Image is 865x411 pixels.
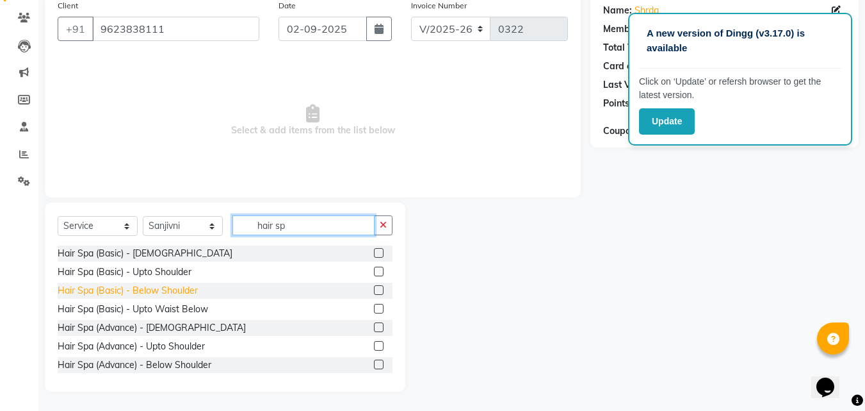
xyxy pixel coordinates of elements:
[58,321,246,335] div: Hair Spa (Advance) - [DEMOGRAPHIC_DATA]
[603,124,684,138] div: Coupon Code
[603,41,654,55] div: Total Visits:
[58,303,208,316] div: Hair Spa (Basic) - Upto Waist Below
[92,17,259,41] input: Search by Name/Mobile/Email/Code
[58,358,211,372] div: Hair Spa (Advance) - Below Shoulder
[58,247,232,260] div: Hair Spa (Basic) - [DEMOGRAPHIC_DATA]
[639,108,695,135] button: Update
[58,284,198,298] div: Hair Spa (Basic) - Below Shoulder
[58,265,191,279] div: Hair Spa (Basic) - Upto Shoulder
[603,60,656,73] div: Card on file:
[603,22,846,36] div: No Active Membership
[58,56,568,185] span: Select & add items from the list below
[647,26,834,55] p: A new version of Dingg (v3.17.0) is available
[603,4,632,17] div: Name:
[232,215,375,235] input: Search or Scan
[58,17,93,41] button: +91
[603,97,632,110] div: Points:
[639,75,841,102] p: Click on ‘Update’ or refersh browser to get the latest version.
[603,22,659,36] div: Membership:
[635,4,659,17] a: Shrda
[811,360,852,398] iframe: chat widget
[603,78,646,92] div: Last Visit:
[58,340,205,353] div: Hair Spa (Advance) - Upto Shoulder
